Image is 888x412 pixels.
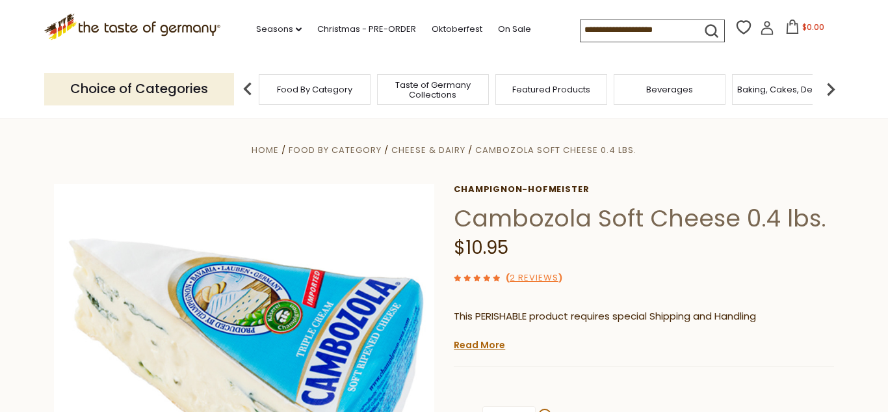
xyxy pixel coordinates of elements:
[44,73,234,105] p: Choice of Categories
[466,335,834,351] li: We will ship this product in heat-protective packaging and ice.
[475,144,636,156] a: Cambozola Soft Cheese 0.4 lbs.
[252,144,279,156] a: Home
[454,309,834,325] p: This PERISHABLE product requires special Shipping and Handling
[432,22,482,36] a: Oktoberfest
[391,144,465,156] a: Cheese & Dairy
[256,22,302,36] a: Seasons
[506,271,562,284] span: ( )
[454,338,505,351] a: Read More
[512,85,590,94] a: Featured Products
[454,184,834,195] a: Champignon-Hofmeister
[510,271,558,285] a: 2 Reviews
[454,204,834,233] h1: Cambozola Soft Cheese 0.4 lbs.
[646,85,693,94] a: Beverages
[777,20,832,39] button: $0.00
[818,76,844,102] img: next arrow
[289,144,382,156] a: Food By Category
[802,21,824,33] span: $0.00
[737,85,838,94] a: Baking, Cakes, Desserts
[381,80,485,100] a: Taste of Germany Collections
[454,235,508,260] span: $10.95
[317,22,416,36] a: Christmas - PRE-ORDER
[277,85,352,94] a: Food By Category
[235,76,261,102] img: previous arrow
[498,22,531,36] a: On Sale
